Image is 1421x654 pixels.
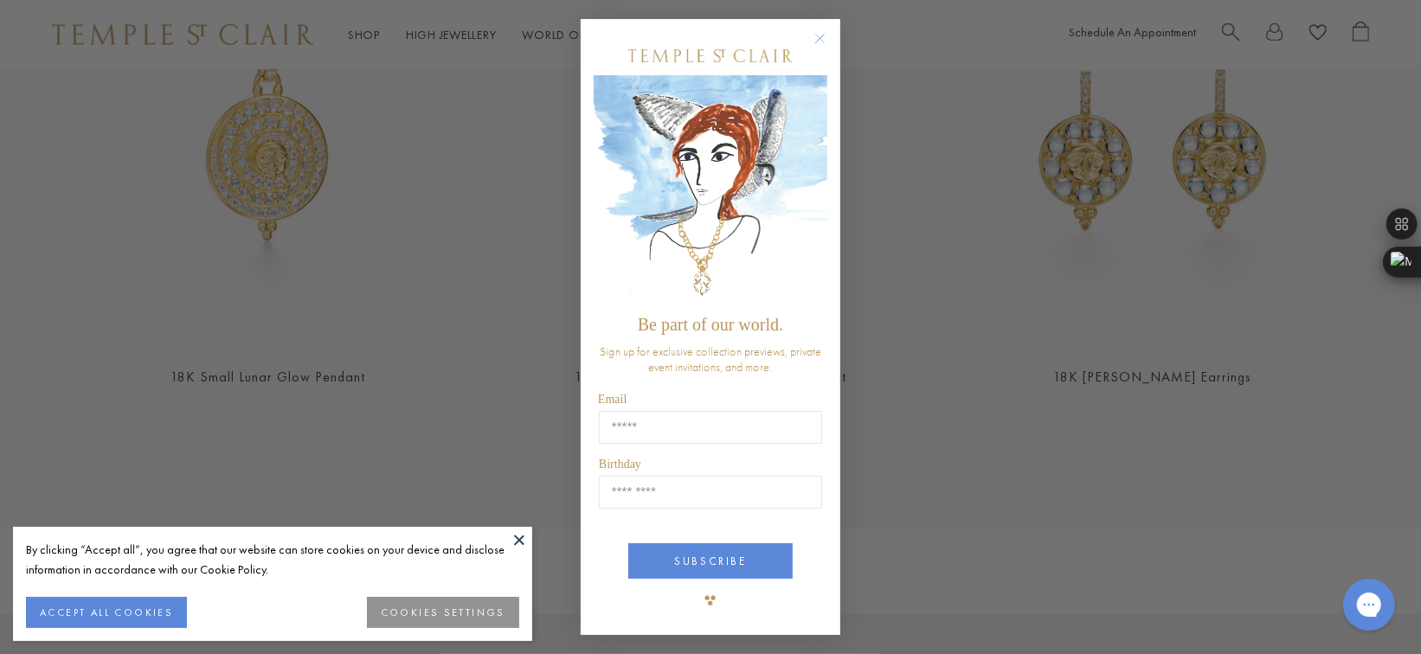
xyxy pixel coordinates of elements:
img: Temple St. Clair [628,49,793,62]
button: Close dialog [818,36,839,58]
button: COOKIES SETTINGS [367,597,519,628]
iframe: Gorgias live chat messenger [1334,573,1404,637]
span: Birthday [599,458,641,471]
span: Email [598,393,627,406]
button: SUBSCRIBE [628,543,793,579]
span: Be part of our world. [638,315,783,334]
img: TSC [693,583,728,618]
input: Email [599,411,822,444]
img: c4a9eb12-d91a-4d4a-8ee0-386386f4f338.jpeg [594,75,827,306]
button: ACCEPT ALL COOKIES [26,597,187,628]
span: Sign up for exclusive collection previews, private event invitations, and more. [600,343,821,375]
div: By clicking “Accept all”, you agree that our website can store cookies on your device and disclos... [26,540,519,580]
